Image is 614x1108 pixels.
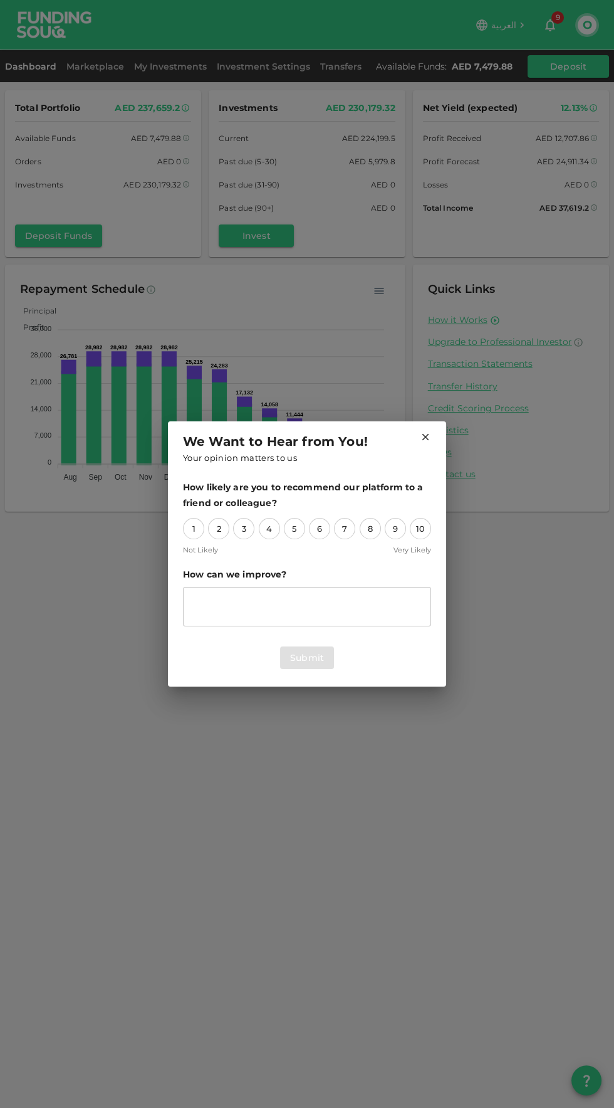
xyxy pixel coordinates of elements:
div: 5 [284,518,305,539]
div: 9 [385,518,406,539]
span: Your opinion matters to us [183,451,297,465]
div: 10 [410,518,431,539]
span: Very Likely [393,544,431,556]
div: 6 [309,518,330,539]
span: Not Likely [183,544,218,556]
div: 4 [259,518,280,539]
div: 2 [208,518,229,539]
span: How can we improve? [183,567,431,583]
div: 3 [233,518,254,539]
span: We Want to Hear from You! [183,431,368,451]
textarea: suggestion [192,593,422,621]
div: 8 [360,518,381,539]
div: suggestion [183,587,431,626]
div: 1 [183,518,204,539]
span: How likely are you to recommend our platform to a friend or colleague? [183,480,431,510]
div: 7 [334,518,355,539]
